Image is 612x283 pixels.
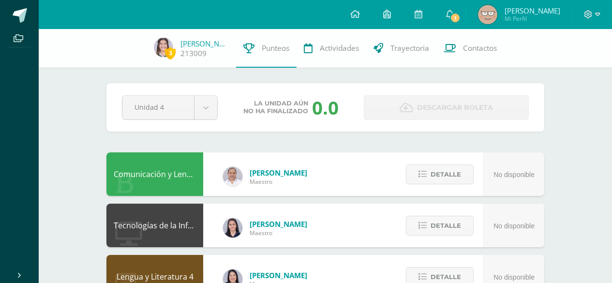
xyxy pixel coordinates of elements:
[450,13,461,23] span: 1
[417,96,493,119] span: Descargar boleta
[320,43,359,53] span: Actividades
[106,204,203,247] div: Tecnologías de la Información y la Comunicación 4
[390,43,429,53] span: Trayectoria
[406,164,474,184] button: Detalle
[366,29,436,68] a: Trayectoria
[463,43,497,53] span: Contactos
[250,229,307,237] span: Maestro
[493,222,535,230] span: No disponible
[243,100,308,115] span: La unidad aún no ha finalizado
[478,5,497,24] img: a691934e245c096f0520ca704d26c750.png
[250,168,307,178] span: [PERSON_NAME]
[223,218,242,238] img: dbcf09110664cdb6f63fe058abfafc14.png
[236,29,297,68] a: Punteos
[180,39,229,48] a: [PERSON_NAME] de
[493,171,535,179] span: No disponible
[122,96,217,119] a: Unidad 4
[406,216,474,236] button: Detalle
[250,219,307,229] span: [PERSON_NAME]
[297,29,366,68] a: Actividades
[436,29,504,68] a: Contactos
[431,217,461,235] span: Detalle
[493,273,535,281] span: No disponible
[165,47,176,59] span: 3
[223,167,242,186] img: 04fbc0eeb5f5f8cf55eb7ff53337e28b.png
[250,178,307,186] span: Maestro
[250,270,307,280] span: [PERSON_NAME]
[505,15,560,23] span: Mi Perfil
[180,48,207,59] a: 213009
[262,43,289,53] span: Punteos
[505,6,560,15] span: [PERSON_NAME]
[106,152,203,196] div: Comunicación y Lenguaje L3 Inglés 4
[431,165,461,183] span: Detalle
[134,96,182,119] span: Unidad 4
[154,38,173,57] img: b0ec1a1f2f20d83fce6183ecadb61fc2.png
[312,95,339,120] div: 0.0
